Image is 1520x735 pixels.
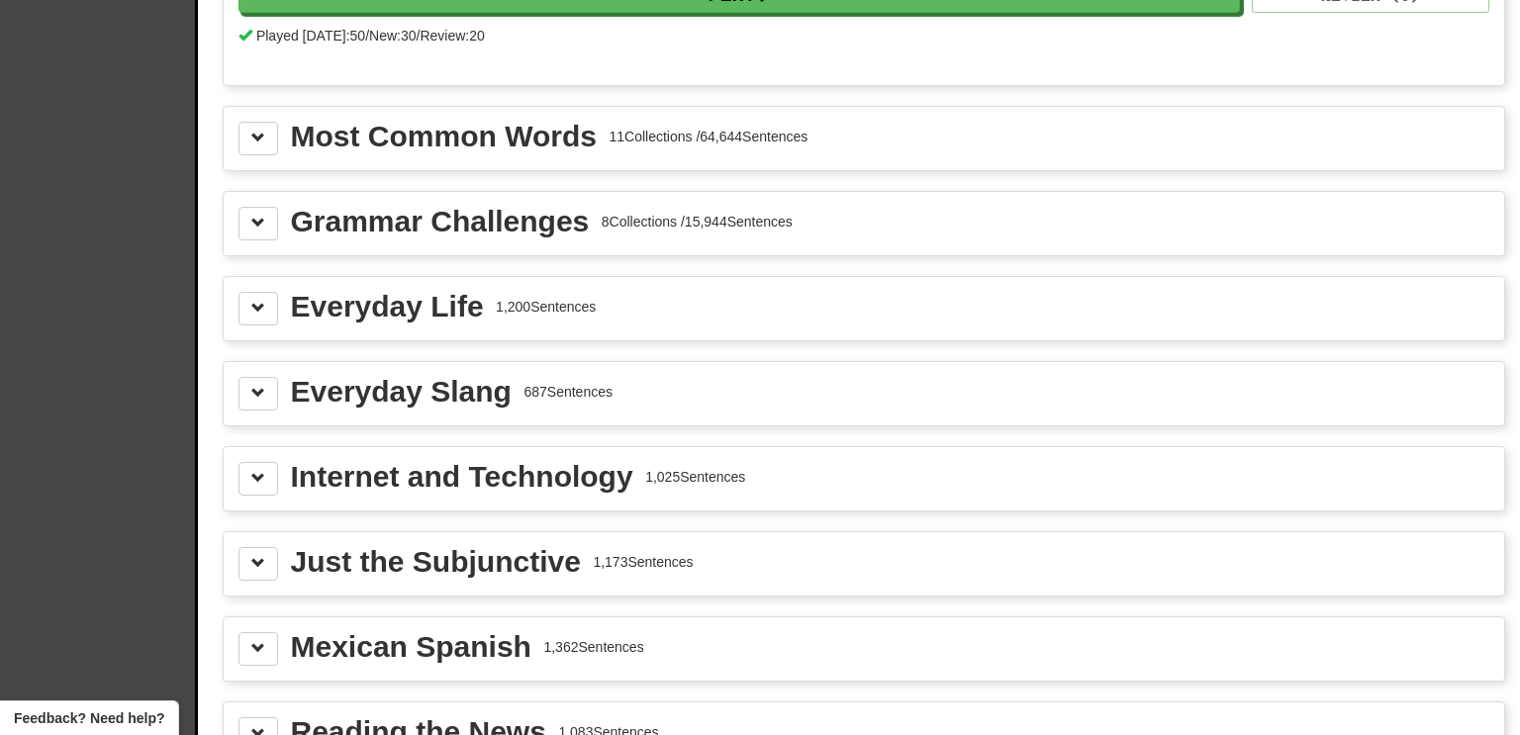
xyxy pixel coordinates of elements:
[14,708,164,728] span: Open feedback widget
[291,632,531,662] div: Mexican Spanish
[291,547,581,577] div: Just the Subjunctive
[291,462,633,492] div: Internet and Technology
[291,207,590,236] div: Grammar Challenges
[291,292,484,322] div: Everyday Life
[420,28,484,44] span: Review: 20
[602,212,793,231] div: 8 Collections / 15,944 Sentences
[609,127,807,146] div: 11 Collections / 64,644 Sentences
[291,377,512,407] div: Everyday Slang
[496,297,596,317] div: 1,200 Sentences
[365,28,369,44] span: /
[593,552,693,572] div: 1,173 Sentences
[417,28,421,44] span: /
[369,28,416,44] span: New: 30
[291,122,597,151] div: Most Common Words
[543,637,643,657] div: 1,362 Sentences
[256,28,365,44] span: Played [DATE]: 50
[523,382,613,402] div: 687 Sentences
[645,467,745,487] div: 1,025 Sentences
